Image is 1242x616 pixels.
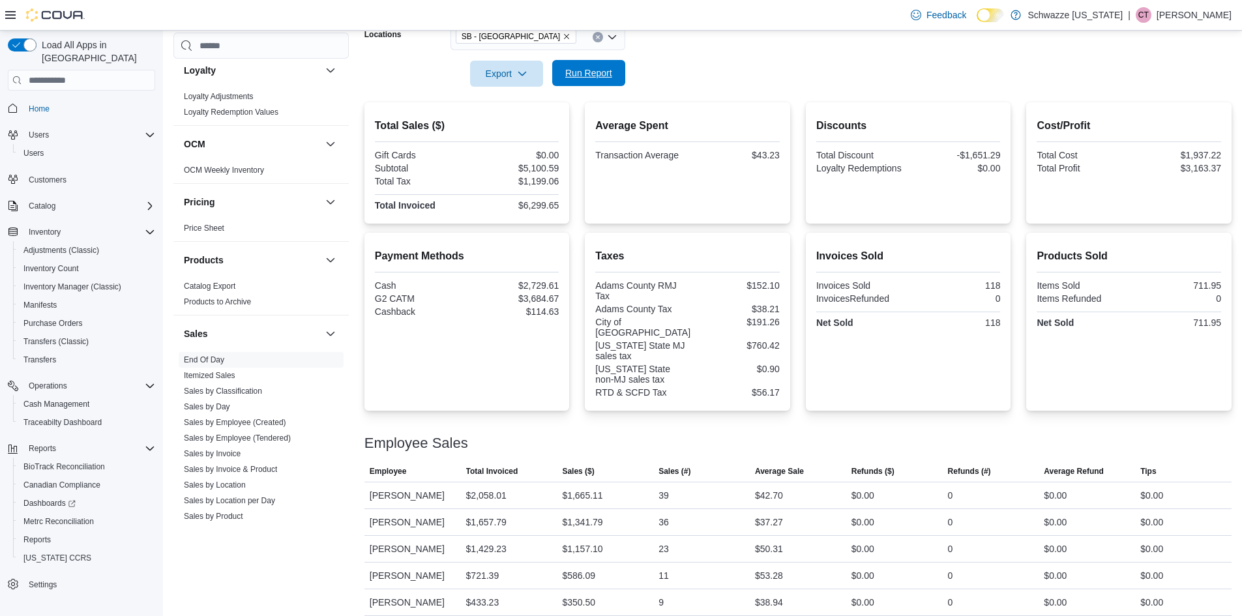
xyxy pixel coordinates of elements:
span: Sales by Employee (Created) [184,417,286,428]
span: Users [18,145,155,161]
p: | [1128,7,1131,23]
div: [US_STATE] State MJ sales tax [595,340,685,361]
h2: Payment Methods [375,248,559,264]
button: Reports [3,439,160,458]
div: $0.00 [851,541,874,557]
a: Sales by Invoice & Product [184,465,277,474]
div: $50.31 [755,541,783,557]
div: [PERSON_NAME] [364,563,461,589]
span: Sales ($) [562,466,594,477]
a: Traceabilty Dashboard [18,415,107,430]
button: Customers [3,170,160,189]
div: 118 [911,317,1000,328]
span: Employee [370,466,407,477]
span: Dashboards [18,495,155,511]
strong: Net Sold [816,317,853,328]
span: Transfers (Classic) [23,336,89,347]
span: Inventory Count [23,263,79,274]
span: SB - Brighton [456,29,576,44]
div: [PERSON_NAME] [364,482,461,508]
a: Itemized Sales [184,371,235,380]
span: Sales by Invoice & Product [184,464,277,475]
div: 0 [948,568,953,583]
button: Pricing [323,194,338,210]
div: 711.95 [1132,280,1221,291]
label: Locations [364,29,402,40]
button: Sales [323,326,338,342]
div: Sales [173,352,349,576]
button: Catalog [3,197,160,215]
div: -$1,651.29 [911,150,1000,160]
button: Reports [23,441,61,456]
div: Products [173,278,349,315]
a: Transfers (Classic) [18,334,94,349]
span: Canadian Compliance [23,480,100,490]
button: Inventory [3,223,160,241]
h2: Invoices Sold [816,248,1001,264]
div: $1,157.10 [562,541,602,557]
div: Gift Cards [375,150,464,160]
span: Reports [29,443,56,454]
div: $56.17 [690,387,780,398]
a: Users [18,145,49,161]
button: Inventory Manager (Classic) [13,278,160,296]
span: Loyalty Adjustments [184,91,254,102]
span: Operations [29,381,67,391]
span: Reports [23,535,51,545]
button: Products [323,252,338,268]
button: Operations [3,377,160,395]
button: Users [3,126,160,144]
h3: Products [184,254,224,267]
div: 0 [948,541,953,557]
span: Canadian Compliance [18,477,155,493]
span: Sales by Location per Day [184,495,275,506]
button: Manifests [13,296,160,314]
div: Subtotal [375,163,464,173]
div: 0 [948,594,953,610]
div: Cashback [375,306,464,317]
a: Dashboards [13,494,160,512]
div: Invoices Sold [816,280,906,291]
a: End Of Day [184,355,224,364]
div: $0.90 [690,364,780,374]
a: Sales by Location per Day [184,496,275,505]
span: CT [1138,7,1149,23]
span: SB - [GEOGRAPHIC_DATA] [462,30,560,43]
button: OCM [323,136,338,152]
h2: Products Sold [1037,248,1221,264]
a: Reports [18,532,56,548]
span: Inventory [23,224,155,240]
div: $0.00 [1044,594,1067,610]
div: $3,684.67 [469,293,559,304]
span: Total Invoiced [466,466,518,477]
a: Sales by Product [184,512,243,521]
span: Price Sheet [184,223,224,233]
a: Loyalty Adjustments [184,92,254,101]
div: $0.00 [911,163,1000,173]
span: Inventory Manager (Classic) [23,282,121,292]
button: Traceabilty Dashboard [13,413,160,432]
a: Feedback [906,2,971,28]
a: Transfers [18,352,61,368]
div: $0.00 [1044,488,1067,503]
a: Dashboards [18,495,81,511]
div: Transaction Average [595,150,685,160]
a: Cash Management [18,396,95,412]
div: 711.95 [1132,317,1221,328]
div: RTD & SCFD Tax [595,387,685,398]
div: $152.10 [690,280,780,291]
span: Export [478,61,535,87]
div: $0.00 [851,594,874,610]
a: Inventory Manager (Classic) [18,279,126,295]
div: $38.21 [690,304,780,314]
span: Feedback [926,8,966,22]
button: Adjustments (Classic) [13,241,160,259]
a: OCM Weekly Inventory [184,166,264,175]
h3: Employee Sales [364,435,468,451]
button: Loyalty [323,63,338,78]
span: Inventory Count [18,261,155,276]
span: Loyalty Redemption Values [184,107,278,117]
button: Metrc Reconciliation [13,512,160,531]
div: $0.00 [1044,568,1067,583]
